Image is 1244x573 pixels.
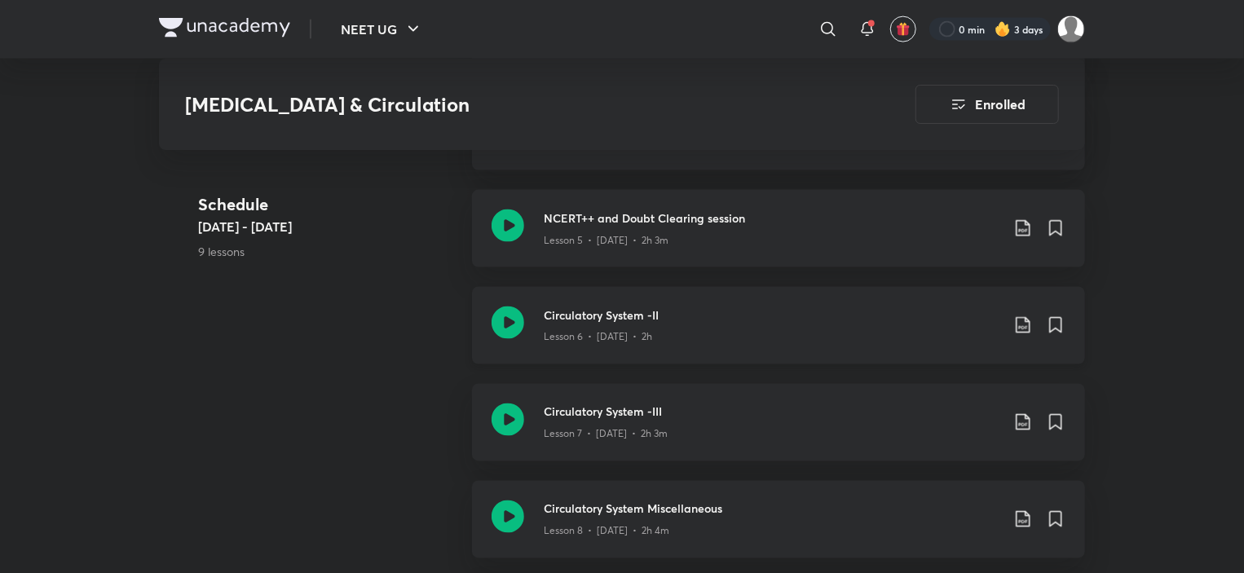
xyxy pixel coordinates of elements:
[544,500,1000,518] h3: Circulatory System Miscellaneous
[544,427,668,442] p: Lesson 7 • [DATE] • 2h 3m
[890,16,916,42] button: avatar
[198,242,459,259] p: 9 lessons
[472,384,1085,481] a: Circulatory System -IIILesson 7 • [DATE] • 2h 3m
[159,18,290,37] img: Company Logo
[544,403,1000,421] h3: Circulatory System -III
[331,13,433,46] button: NEET UG
[544,209,1000,227] h3: NCERT++ and Doubt Clearing session
[915,85,1059,124] button: Enrolled
[198,216,459,236] h5: [DATE] - [DATE]
[198,192,459,216] h4: Schedule
[995,21,1011,37] img: streak
[1057,15,1085,43] img: Kebir Hasan Sk
[544,330,652,345] p: Lesson 6 • [DATE] • 2h
[544,306,1000,324] h3: Circulatory System -II
[472,190,1085,287] a: NCERT++ and Doubt Clearing sessionLesson 5 • [DATE] • 2h 3m
[472,287,1085,384] a: Circulatory System -IILesson 6 • [DATE] • 2h
[544,524,669,539] p: Lesson 8 • [DATE] • 2h 4m
[896,22,911,37] img: avatar
[159,18,290,42] a: Company Logo
[185,93,823,117] h3: [MEDICAL_DATA] & Circulation
[544,233,668,248] p: Lesson 5 • [DATE] • 2h 3m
